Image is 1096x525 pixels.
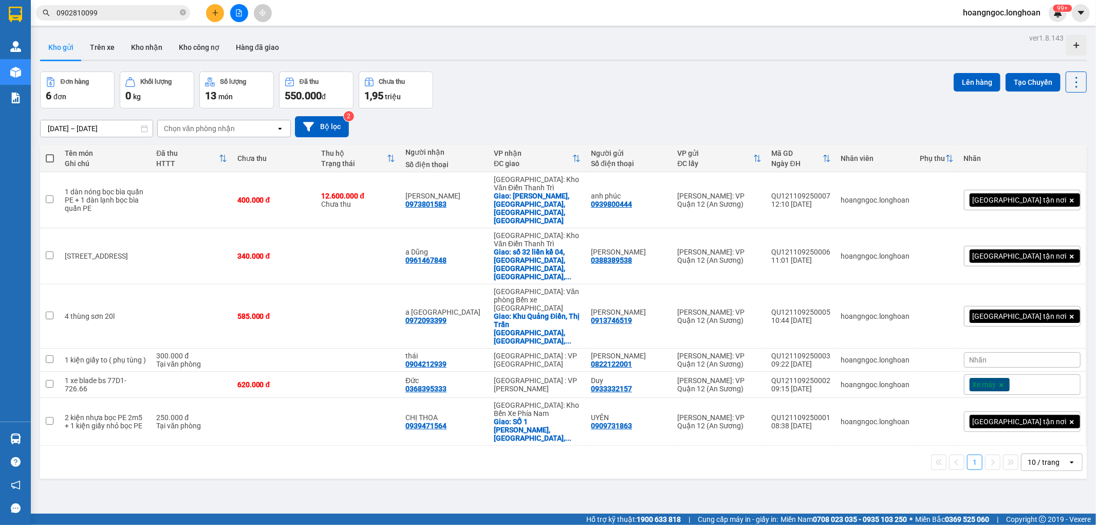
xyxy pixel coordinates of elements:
div: 0822122001 [591,360,632,368]
span: [GEOGRAPHIC_DATA] tận nơi [973,312,1067,321]
div: Đã thu [156,149,218,157]
div: 09:22 [DATE] [772,360,831,368]
button: Trên xe [82,35,123,60]
div: Chưa thu [379,78,405,85]
div: [GEOGRAPHIC_DATA]: Kho Văn Điển Thanh Trì [494,231,581,248]
strong: 0708 023 035 - 0935 103 250 [813,515,907,523]
div: 0939471564 [405,422,447,430]
span: triệu [385,93,401,101]
div: Chưa thu [237,154,311,162]
strong: 1900 633 818 [637,515,681,523]
img: logo-vxr [9,7,22,22]
svg: open [276,124,284,133]
div: HTTT [156,159,218,168]
span: hoangngoc.longhoan [955,6,1049,19]
div: Tạo kho hàng mới [1066,35,1087,56]
div: 4 thùng sơn 20l [65,312,146,320]
div: 620.000 đ [237,381,311,389]
div: phan anh duy [591,352,667,360]
div: 12.600.000 đ [321,192,395,200]
div: hoangngoc.longhoan [841,252,910,260]
div: Khối lượng [140,78,172,85]
div: 11:01 [DATE] [772,256,831,264]
div: VĂN PHONG [591,248,667,256]
div: 400.000 đ [237,196,311,204]
div: [GEOGRAPHIC_DATA] : VP [PERSON_NAME] [494,376,581,393]
th: Toggle SortBy [673,145,767,172]
svg: open [1068,458,1076,466]
button: 1 [967,455,982,470]
sup: 2 [344,111,354,121]
div: 340.000 đ [237,252,311,260]
div: 09:15 [DATE] [772,385,831,393]
button: Chưa thu1,95 triệu [359,71,433,108]
div: Phụ thu [920,154,945,162]
div: Tại văn phòng [156,422,227,430]
div: Người gửi [591,149,667,157]
div: [PERSON_NAME]: VP Quận 12 (An Sương) [678,308,761,324]
div: UYÊN [591,413,667,422]
button: Đơn hàng6đơn [40,71,115,108]
div: Nguyễn Văn Tuấn [405,192,484,200]
img: warehouse-icon [10,67,21,78]
span: file-add [235,9,243,16]
div: 0961467848 [405,256,447,264]
span: Miền Bắc [915,514,989,525]
div: ver 1.8.143 [1029,32,1064,44]
div: 10:44 [DATE] [772,316,831,324]
input: Select a date range. [41,120,153,137]
div: 1 dàn nóng bọc bìa quấn PE + 1 dàn lạnh bọc bìa quấn PE [65,188,146,212]
button: aim [254,4,272,22]
button: Lên hàng [954,73,1000,92]
span: [GEOGRAPHIC_DATA] tận nơi [973,251,1067,261]
div: [PERSON_NAME]: VP Quận 12 (An Sương) [678,413,761,430]
div: 0388389538 [591,256,632,264]
input: Tìm tên, số ĐT hoặc mã đơn [57,7,178,19]
div: 0904212939 [405,360,447,368]
div: CHỊ THOA [405,413,484,422]
div: 250.000 đ [156,413,227,422]
span: Miền Nam [781,514,907,525]
div: Duy [591,376,667,385]
span: Cung cấp máy in - giấy in: [698,514,778,525]
div: Chọn văn phòng nhận [164,123,235,134]
div: Đã thu [300,78,319,85]
div: Ngày ĐH [772,159,823,168]
div: Số điện thoại [405,160,484,169]
div: 10 / trang [1028,457,1060,467]
span: kg [133,93,141,101]
button: Hàng đã giao [228,35,287,60]
div: 1 kiện giấy to ( phụ tùng ) [65,356,146,364]
div: 0933332157 [591,385,632,393]
div: Giao: xóm Vang, Cổ Loa, Đông Anh, Hà Nội [494,192,581,225]
div: ĐC giao [494,159,572,168]
sup: 209 [1053,5,1072,12]
div: Chưa thu [321,192,395,208]
div: [GEOGRAPHIC_DATA]: Kho Bến Xe Phía Nam [494,401,581,418]
th: Toggle SortBy [151,145,232,172]
button: Kho gửi [40,35,82,60]
div: 1 xe blade bs 77D1-726.66 [65,376,146,393]
button: Bộ lọc [295,116,349,137]
span: | [997,514,998,525]
div: Số điện thoại [591,159,667,168]
button: Kho nhận [123,35,171,60]
button: Khối lượng0kg [120,71,194,108]
div: Giao: SỐ 1 TRẦN PHÚ, PHƯỜNG XƯƠNG HUÂN, TP NHA TRANG, KHÁNH HÒA [494,418,581,442]
span: 6 [46,89,51,102]
span: Nhãn [970,356,987,364]
div: Thu hộ [321,149,387,157]
div: hoangngoc.longhoan [841,312,910,320]
button: Tạo Chuyến [1006,73,1061,92]
span: notification [11,480,21,490]
div: QU121109250007 [772,192,831,200]
div: Nhãn [964,154,1081,162]
th: Toggle SortBy [489,145,586,172]
div: [GEOGRAPHIC_DATA] : VP [GEOGRAPHIC_DATA] [494,352,581,368]
button: Đã thu550.000đ [279,71,354,108]
div: 0368395333 [405,385,447,393]
div: Giao: Khu Quảng Điền, Thị Trấn Quảng Hà, Hải Hà, Quảng Ninh [494,312,581,345]
div: [GEOGRAPHIC_DATA]: Kho Văn Điển Thanh Trì [494,175,581,192]
div: Đơn hàng [61,78,89,85]
div: hoangngoc.longhoan [841,196,910,204]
